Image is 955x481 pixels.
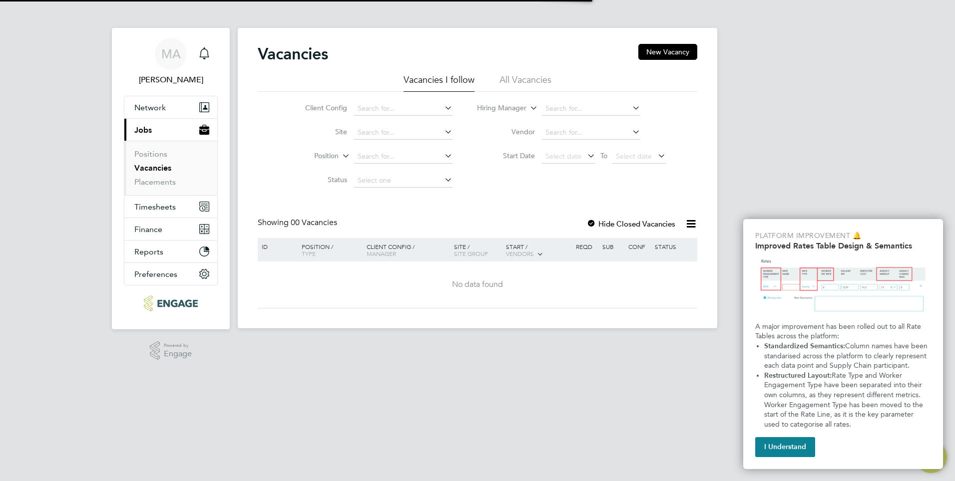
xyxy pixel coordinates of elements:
span: Reports [134,247,163,256]
span: Site Group [454,249,488,257]
div: Site / [452,238,504,262]
span: Network [134,103,166,112]
h2: Improved Rates Table Design & Semantics [755,241,931,250]
nav: Main navigation [112,28,230,329]
span: Rate Type and Worker Engagement Type have been separated into their own columns, as they represen... [764,371,925,429]
span: Jobs [134,125,152,135]
span: Engage [164,350,192,358]
img: Updated Rates Table Design & Semantics [755,254,931,318]
div: Reqd [573,238,599,255]
input: Search for... [354,102,453,116]
span: 00 Vacancies [291,218,337,228]
span: Preferences [134,269,177,279]
h2: Vacancies [258,44,328,64]
input: Search for... [542,126,640,140]
span: Mahnaz Asgari Joorshari [124,74,218,86]
li: Vacancies I follow [404,74,475,92]
div: Status [652,238,696,255]
label: Client Config [290,103,347,112]
span: Type [302,249,316,257]
label: Status [290,175,347,184]
label: Site [290,127,347,136]
p: Platform Improvement 🔔 [755,231,931,241]
div: Client Config / [364,238,452,262]
strong: Restructured Layout: [764,371,832,380]
span: Timesheets [134,202,176,212]
div: Showing [258,218,339,228]
span: Select date [545,152,581,161]
span: Finance [134,225,162,234]
div: Sub [600,238,626,255]
img: ncclondon-logo-retina.png [144,295,197,311]
a: Positions [134,149,167,159]
input: Search for... [354,126,453,140]
li: All Vacancies [499,74,551,92]
span: Column names have been standarised across the platform to clearly represent each data point and S... [764,342,930,370]
label: Start Date [477,151,535,160]
strong: Standardized Semantics: [764,342,845,350]
a: Go to home page [124,295,218,311]
input: Search for... [354,150,453,164]
span: To [597,149,610,162]
span: Powered by [164,341,192,350]
input: Select one [354,174,453,188]
div: Conf [626,238,652,255]
div: Position / [294,238,364,262]
label: Position [281,151,339,161]
label: Vendor [477,127,535,136]
button: I Understand [755,437,815,457]
label: Hiring Manager [469,103,526,113]
div: Start / [503,238,573,263]
a: Vacancies [134,163,171,173]
label: Hide Closed Vacancies [586,219,675,229]
div: Improved Rate Table Semantics [743,219,943,469]
span: Vendors [506,249,534,257]
span: Select date [616,152,652,161]
a: Placements [134,177,176,187]
span: MA [161,47,181,60]
a: Go to account details [124,38,218,86]
input: Search for... [542,102,640,116]
p: A major improvement has been rolled out to all Rate Tables across the platform: [755,322,931,341]
div: ID [259,238,294,255]
button: New Vacancy [638,44,697,60]
div: No data found [259,279,696,290]
span: Manager [367,249,396,257]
